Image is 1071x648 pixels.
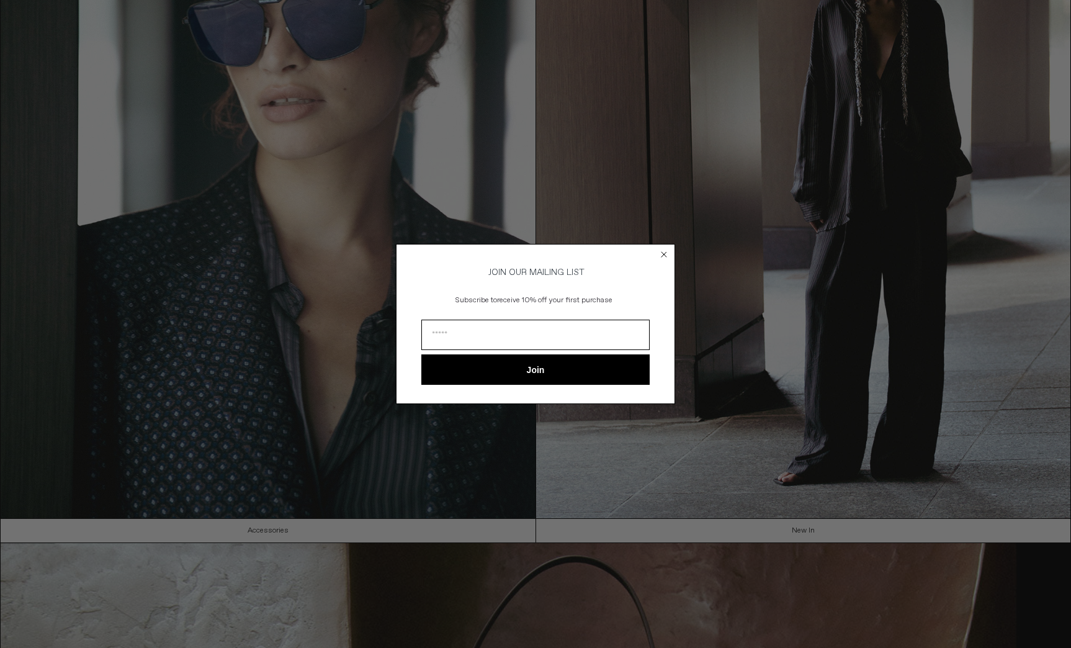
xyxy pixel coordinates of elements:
[421,320,650,350] input: Email
[486,267,585,278] span: JOIN OUR MAILING LIST
[658,248,670,261] button: Close dialog
[421,354,650,385] button: Join
[497,295,612,305] span: receive 10% off your first purchase
[455,295,497,305] span: Subscribe to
